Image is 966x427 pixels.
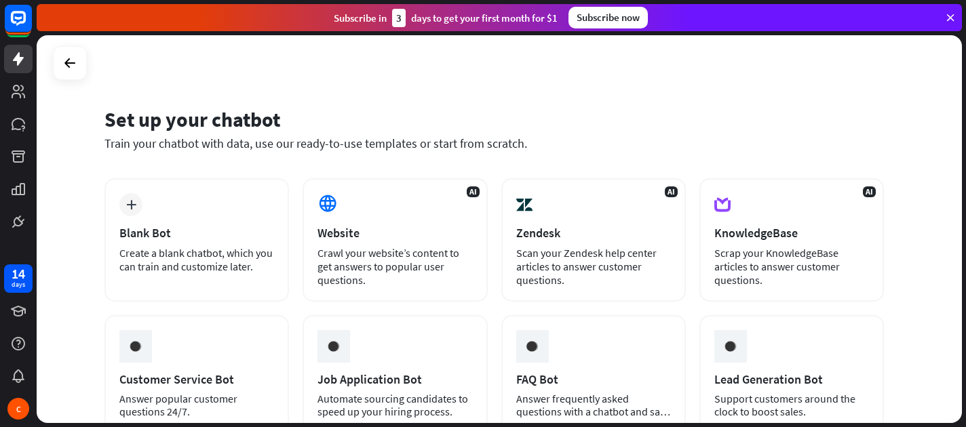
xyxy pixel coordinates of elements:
div: Website [317,225,472,241]
span: AI [467,186,480,197]
span: AI [863,186,876,197]
div: Lead Generation Bot [714,371,869,387]
a: 14 days [4,264,33,293]
div: Job Application Bot [317,371,472,387]
div: Answer frequently asked questions with a chatbot and save your time. [516,392,671,418]
img: ceee058c6cabd4f577f8.gif [321,333,347,359]
div: KnowledgeBase [714,225,869,241]
img: ceee058c6cabd4f577f8.gif [123,333,149,359]
div: Answer popular customer questions 24/7. [119,392,274,418]
div: Scan your Zendesk help center articles to answer customer questions. [516,246,671,287]
div: 14 [12,268,25,280]
div: Crawl your website’s content to get answers to popular user questions. [317,246,472,287]
div: Set up your chatbot [104,106,884,132]
img: ceee058c6cabd4f577f8.gif [519,333,545,359]
div: Support customers around the clock to boost sales. [714,392,869,418]
div: 3 [392,9,406,27]
div: Train your chatbot with data, use our ready-to-use templates or start from scratch. [104,136,884,151]
div: Blank Bot [119,225,274,241]
span: AI [665,186,678,197]
div: Create a blank chatbot, which you can train and customize later. [119,246,274,273]
div: Scrap your KnowledgeBase articles to answer customer questions. [714,246,869,287]
img: ceee058c6cabd4f577f8.gif [718,333,743,359]
div: days [12,280,25,289]
div: Subscribe now [568,7,648,28]
div: FAQ Bot [516,371,671,387]
i: plus [126,200,136,209]
div: Subscribe in days to get your first month for $1 [334,9,558,27]
div: Automate sourcing candidates to speed up your hiring process. [317,392,472,418]
div: Zendesk [516,225,671,241]
div: C [7,398,29,420]
div: Customer Service Bot [119,371,274,387]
